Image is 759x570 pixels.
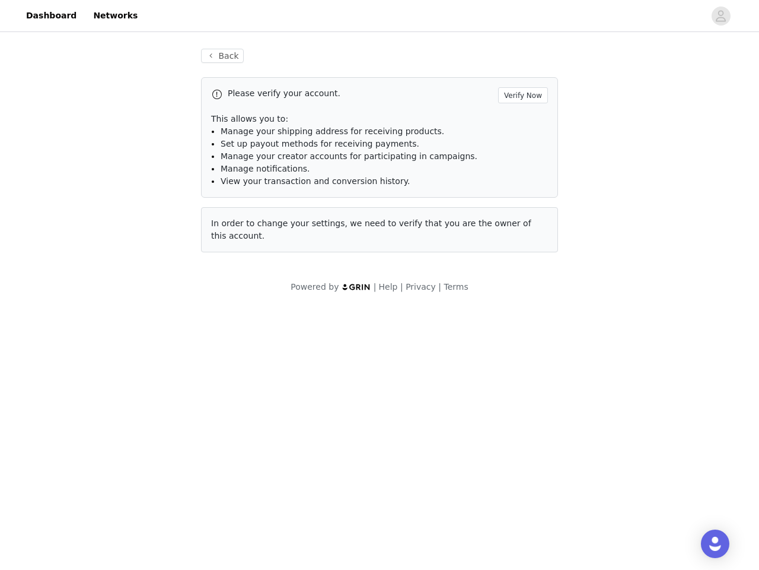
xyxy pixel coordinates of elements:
[19,2,84,29] a: Dashboard
[291,282,339,292] span: Powered by
[221,176,410,186] span: View your transaction and conversion history.
[211,113,548,125] p: This allows you to:
[400,282,403,292] span: |
[201,49,244,63] button: Back
[86,2,145,29] a: Networks
[221,139,419,148] span: Set up payout methods for receiving payments.
[211,218,531,240] span: In order to change your settings, we need to verify that you are the owner of this account.
[221,126,444,136] span: Manage your shipping address for receiving products.
[374,282,377,292] span: |
[498,87,548,103] button: Verify Now
[379,282,398,292] a: Help
[221,164,310,173] span: Manage notifications.
[228,87,493,100] p: Please verify your account.
[701,530,729,558] div: Open Intercom Messenger
[438,282,441,292] span: |
[342,283,371,291] img: logo
[444,282,468,292] a: Terms
[715,7,726,26] div: avatar
[406,282,436,292] a: Privacy
[221,151,477,161] span: Manage your creator accounts for participating in campaigns.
